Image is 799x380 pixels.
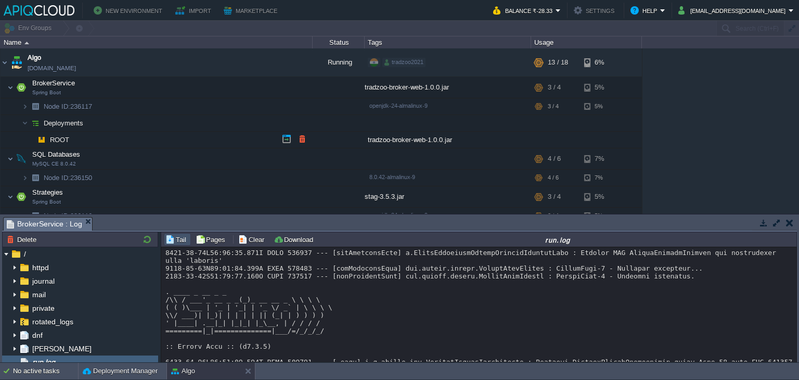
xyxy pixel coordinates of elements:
span: 8.0.42-almalinux-9 [369,174,415,180]
div: 5% [584,77,618,98]
div: tradzoo2021 [382,58,426,67]
span: Spring Boot [32,199,61,205]
div: 4 / 6 [548,148,561,169]
button: Tail [165,235,189,244]
div: 5% [584,98,618,115]
div: Status [313,36,364,48]
div: run.log [320,235,795,244]
div: No active tasks [13,363,78,379]
button: Marketplace [224,4,280,17]
img: AMDAwAAAACH5BAEAAAAALAAAAAABAAEAAAICRAEAOw== [28,170,43,186]
img: AMDAwAAAACH5BAEAAAAALAAAAAABAAEAAAICRAEAOw== [14,77,29,98]
img: AMDAwAAAACH5BAEAAAAALAAAAAABAAEAAAICRAEAOw== [34,132,49,148]
span: Strategies [31,188,65,197]
span: Node ID: [44,103,70,110]
img: AMDAwAAAACH5BAEAAAAALAAAAAABAAEAAAICRAEAOw== [28,115,43,131]
a: rotated_logs [30,317,75,326]
span: MySQL CE 8.0.42 [32,161,76,167]
a: Algo [28,53,41,63]
a: dnf [30,331,44,340]
span: 236116 [43,211,94,220]
a: journal [30,276,56,286]
button: Settings [574,4,617,17]
span: openjdk-24-almalinux-9 [369,212,428,218]
img: AMDAwAAAACH5BAEAAAAALAAAAAABAAEAAAICRAEAOw== [7,148,14,169]
a: Deployments [43,119,85,128]
a: SQL DatabasesMySQL CE 8.0.42 [31,150,82,158]
button: Deployment Manager [83,366,158,376]
div: tradzoo-broker-web-1.0.0.jar [365,132,531,148]
span: BrokerService [31,79,76,87]
a: httpd [30,263,50,272]
button: Delete [7,235,40,244]
span: 236150 [43,173,94,182]
span: SQL Databases [31,150,82,159]
img: AMDAwAAAACH5BAEAAAAALAAAAAABAAEAAAICRAEAOw== [24,42,29,44]
img: AMDAwAAAACH5BAEAAAAALAAAAAABAAEAAAICRAEAOw== [1,48,9,77]
a: ROOT [49,135,71,144]
button: [EMAIL_ADDRESS][DOMAIN_NAME] [678,4,789,17]
div: stag-3.5.3.jar [365,186,531,207]
a: Node ID:236116 [43,211,94,220]
span: 236117 [43,102,94,111]
a: Node ID:236117 [43,102,94,111]
button: Clear [238,235,267,244]
img: AMDAwAAAACH5BAEAAAAALAAAAAABAAEAAAICRAEAOw== [14,186,29,207]
span: Spring Boot [32,90,61,96]
span: Node ID: [44,174,70,182]
img: AMDAwAAAACH5BAEAAAAALAAAAAABAAEAAAICRAEAOw== [7,77,14,98]
div: Tags [365,36,531,48]
button: Help [630,4,660,17]
img: AMDAwAAAACH5BAEAAAAALAAAAAABAAEAAAICRAEAOw== [14,148,29,169]
div: 3 / 4 [548,186,561,207]
div: 7% [584,170,618,186]
div: 3 / 4 [548,77,561,98]
a: Node ID:236150 [43,173,94,182]
a: private [30,303,56,313]
button: Algo [171,366,195,376]
div: 5% [584,186,618,207]
img: AMDAwAAAACH5BAEAAAAALAAAAAABAAEAAAICRAEAOw== [9,48,24,77]
div: tradzoo-broker-web-1.0.0.jar [365,77,531,98]
span: BrokerService : Log [7,218,82,231]
button: Import [175,4,214,17]
a: BrokerServiceSpring Boot [31,79,76,87]
div: 13 / 18 [548,48,568,77]
a: [DOMAIN_NAME] [28,63,76,73]
div: Name [1,36,312,48]
img: AMDAwAAAACH5BAEAAAAALAAAAAABAAEAAAICRAEAOw== [7,186,14,207]
div: 7% [584,148,618,169]
img: AMDAwAAAACH5BAEAAAAALAAAAAABAAEAAAICRAEAOw== [22,208,28,224]
img: AMDAwAAAACH5BAEAAAAALAAAAAABAAEAAAICRAEAOw== [22,98,28,115]
button: New Environment [94,4,165,17]
img: APIQCloud [4,5,74,16]
img: AMDAwAAAACH5BAEAAAAALAAAAAABAAEAAAICRAEAOw== [28,98,43,115]
a: [PERSON_NAME] [30,344,93,353]
div: Running [313,48,365,77]
button: Pages [196,235,228,244]
div: 5% [584,208,618,224]
div: 6% [584,48,618,77]
span: Node ID: [44,212,70,220]
a: mail [30,290,47,299]
button: Balance ₹-28.33 [493,4,556,17]
img: AMDAwAAAACH5BAEAAAAALAAAAAABAAEAAAICRAEAOw== [28,132,34,148]
a: / [22,249,28,259]
img: AMDAwAAAACH5BAEAAAAALAAAAAABAAEAAAICRAEAOw== [22,115,28,131]
a: StrategiesSpring Boot [31,188,65,196]
img: AMDAwAAAACH5BAEAAAAALAAAAAABAAEAAAICRAEAOw== [28,208,43,224]
div: 4 / 6 [548,170,559,186]
div: Usage [532,36,641,48]
span: run.log [30,358,57,367]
